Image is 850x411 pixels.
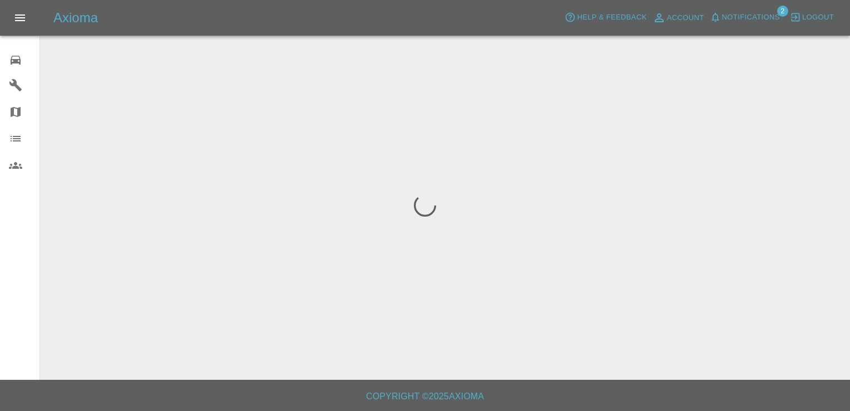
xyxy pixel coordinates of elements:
span: Account [667,12,704,25]
button: Notifications [707,9,783,26]
span: Logout [802,11,834,24]
button: Help & Feedback [562,9,649,26]
button: Logout [787,9,837,26]
h6: Copyright © 2025 Axioma [9,389,841,404]
a: Account [650,9,707,27]
span: Notifications [722,11,780,24]
button: Open drawer [7,4,33,31]
span: Help & Feedback [577,11,646,24]
h5: Axioma [53,9,98,27]
span: 2 [777,6,788,17]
